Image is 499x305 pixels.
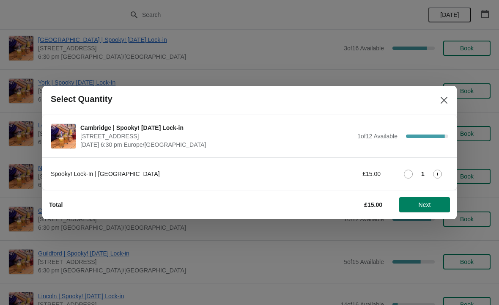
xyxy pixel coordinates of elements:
[51,94,112,104] h2: Select Quantity
[80,124,353,132] span: Cambridge | Spooky! [DATE] Lock-in
[357,133,398,140] span: 1 of 12 Available
[399,197,450,212] button: Next
[419,201,431,208] span: Next
[80,140,353,149] span: [DATE] 6:30 pm Europe/[GEOGRAPHIC_DATA]
[51,124,76,148] img: Cambridge | Spooky! Halloween Lock-in | 8-9 Green Street, Cambridge, CB2 3JU | October 30 | 6:30 ...
[49,201,63,208] strong: Total
[80,132,353,140] span: [STREET_ADDRESS]
[364,201,382,208] strong: £15.00
[421,170,425,178] strong: 1
[436,93,452,108] button: Close
[302,170,381,178] div: £15.00
[51,170,285,178] div: Spooky! Lock-In | [GEOGRAPHIC_DATA]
